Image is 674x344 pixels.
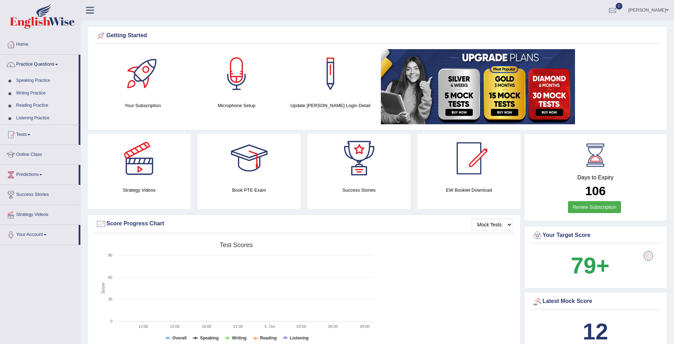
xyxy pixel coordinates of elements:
a: Tests [0,125,79,143]
a: Writing Practice [13,87,79,100]
text: 60 [108,275,112,279]
a: Your Account [0,225,79,243]
img: small5.jpg [381,49,575,124]
a: Reading Practice [13,99,79,112]
tspan: 6. Oct [265,324,275,329]
a: Online Class [0,145,80,163]
text: 21:00 [233,324,243,329]
h4: Update [PERSON_NAME] Login Detail [287,102,374,109]
h4: EW Booklet Download [417,186,520,194]
text: 15:00 [170,324,180,329]
text: 0 [110,319,112,323]
h4: Strategy Videos [88,186,191,194]
tspan: Test scores [220,242,253,249]
a: Success Stories [0,185,80,203]
text: 03:00 [297,324,306,329]
div: Latest Mock Score [532,296,659,307]
div: Score Progress Chart [96,219,513,229]
b: 106 [585,184,606,198]
text: 90 [108,253,112,257]
h4: Success Stories [308,186,410,194]
a: Speaking Practice [13,74,79,87]
text: 06:00 [328,324,338,329]
h4: Book PTE Exam [198,186,300,194]
a: Strategy Videos [0,205,80,223]
text: 18:00 [201,324,211,329]
a: Renew Subscription [568,201,621,213]
span: 0 [616,3,623,9]
a: Listening Practice [13,112,79,125]
a: Practice Questions [0,55,79,72]
h4: Your Subscription [99,102,186,109]
h4: Microphone Setup [193,102,280,109]
tspan: Overall [172,336,187,340]
text: 12:00 [138,324,148,329]
div: Getting Started [96,31,659,41]
tspan: Listening [290,336,309,340]
div: Your Target Score [532,230,659,241]
tspan: Writing [232,336,246,340]
h4: Days to Expiry [532,174,659,181]
tspan: Score [101,283,106,294]
tspan: Speaking [200,336,219,340]
a: Predictions [0,165,79,183]
tspan: Reading [260,336,277,340]
text: 30 [108,297,112,301]
a: Home [0,35,80,52]
b: 79+ [571,253,609,278]
text: 09:00 [360,324,370,329]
